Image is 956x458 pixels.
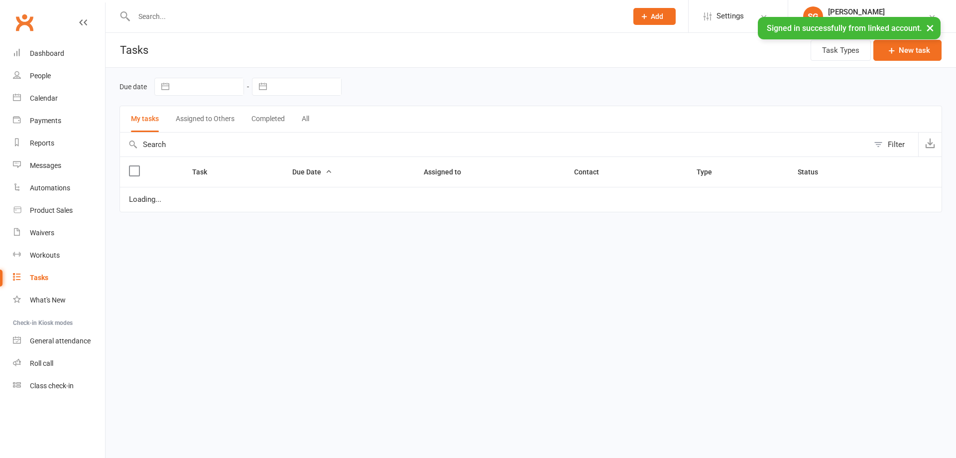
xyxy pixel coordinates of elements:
a: Product Sales [13,199,105,222]
input: Search [120,133,869,156]
a: What's New [13,289,105,311]
span: Add [651,12,663,20]
div: Dashboard [30,49,64,57]
div: Roll call [30,359,53,367]
div: Class check-in [30,382,74,390]
a: People [13,65,105,87]
button: Task [192,166,218,178]
div: Calendar [30,94,58,102]
button: × [921,17,939,38]
button: New task [873,40,942,61]
span: Task [192,168,218,176]
a: Tasks [13,267,105,289]
span: Settings [717,5,744,27]
a: Waivers [13,222,105,244]
div: SG [803,6,823,26]
a: Class kiosk mode [13,375,105,397]
td: Loading... [120,187,942,212]
div: General attendance [30,337,91,345]
div: Reports [30,139,54,147]
div: Workouts [30,251,60,259]
div: Filter [888,139,905,151]
label: Due date [119,83,147,91]
div: Automations [30,184,70,192]
span: Assigned to [424,168,472,176]
button: Due Date [292,166,332,178]
button: Add [633,8,676,25]
a: Clubworx [12,10,37,35]
button: Contact [574,166,610,178]
div: [PERSON_NAME] [828,7,928,16]
button: Assigned to Others [176,106,235,132]
div: Beyond Transformation Burleigh [828,16,928,25]
div: Payments [30,117,61,125]
input: Search... [131,9,620,23]
button: Assigned to [424,166,472,178]
span: Type [697,168,723,176]
button: Task Types [811,40,871,61]
span: Signed in successfully from linked account. [767,23,922,33]
button: Filter [869,133,918,156]
a: Payments [13,110,105,132]
a: Messages [13,154,105,177]
a: Reports [13,132,105,154]
a: Roll call [13,352,105,375]
span: Contact [574,168,610,176]
span: Status [798,168,829,176]
h1: Tasks [106,33,152,67]
div: Messages [30,161,61,169]
button: All [302,106,309,132]
button: Status [798,166,829,178]
span: Due Date [292,168,332,176]
a: Dashboard [13,42,105,65]
a: General attendance kiosk mode [13,330,105,352]
a: Workouts [13,244,105,267]
a: Calendar [13,87,105,110]
div: Product Sales [30,206,73,214]
a: Automations [13,177,105,199]
button: My tasks [131,106,159,132]
button: Type [697,166,723,178]
button: Completed [251,106,285,132]
div: What's New [30,296,66,304]
div: Waivers [30,229,54,237]
div: People [30,72,51,80]
div: Tasks [30,274,48,282]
